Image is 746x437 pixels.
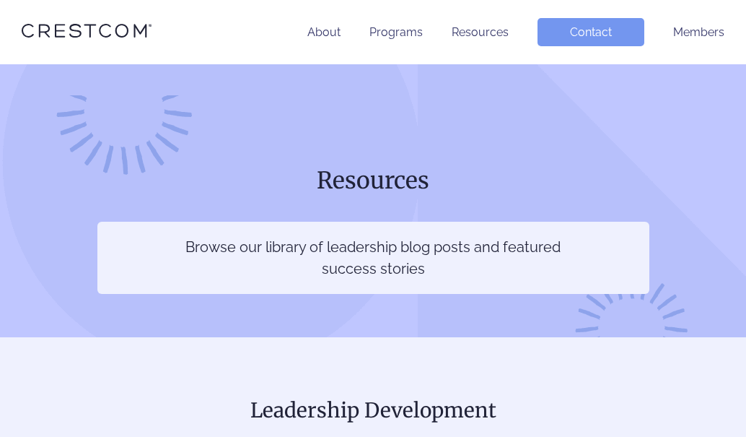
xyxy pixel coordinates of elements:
[97,165,649,196] h1: Resources
[369,25,423,39] a: Programs
[307,25,341,39] a: About
[452,25,509,39] a: Resources
[673,25,724,39] a: Members
[537,18,644,46] a: Contact
[185,236,562,280] p: Browse our library of leadership blog posts and featured success stories
[22,395,724,425] h2: Leadership Development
